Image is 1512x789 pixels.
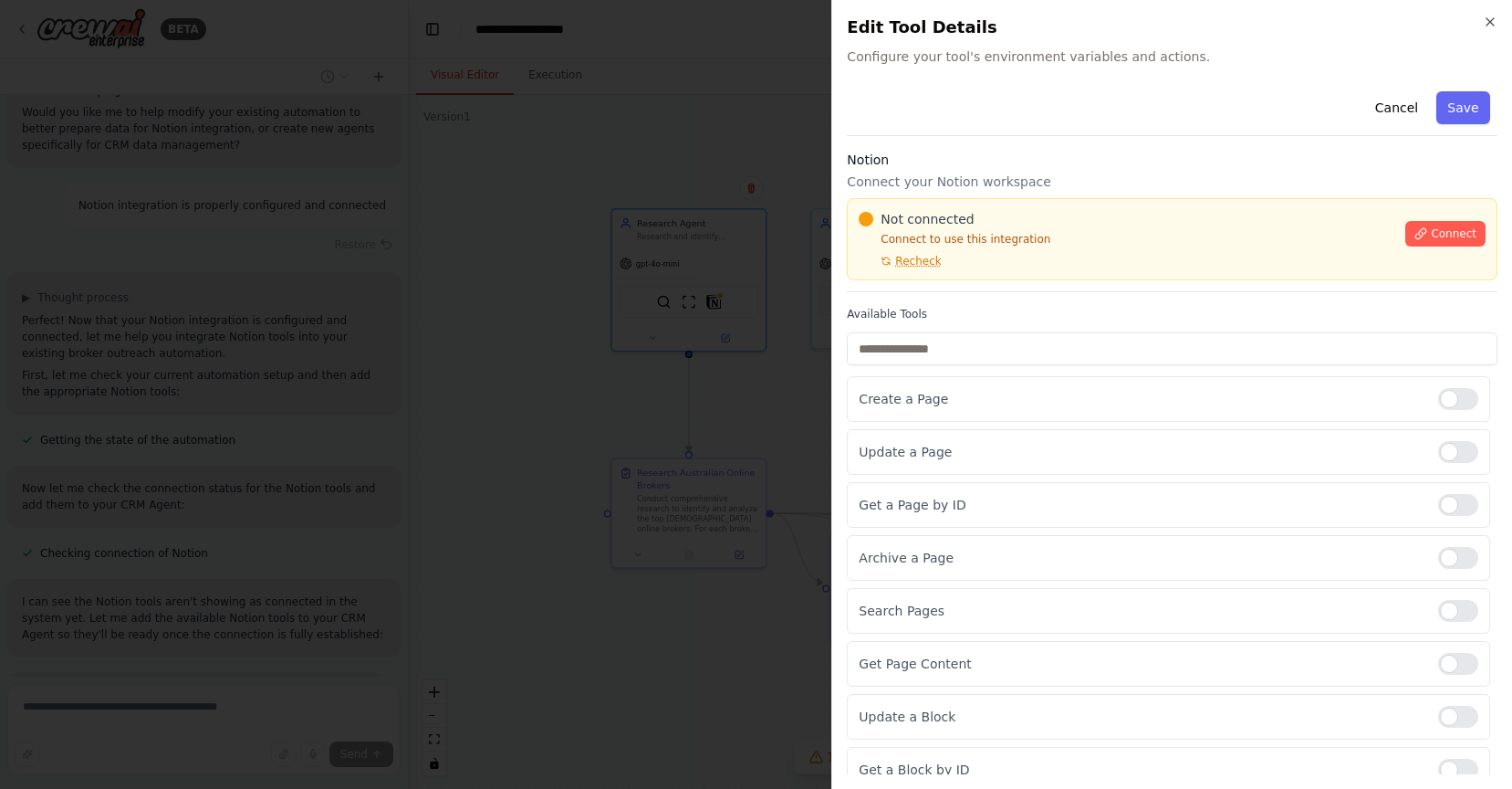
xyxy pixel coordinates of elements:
[859,254,941,268] button: Recheck
[859,443,1423,461] p: Update a Page
[859,496,1423,514] p: Get a Page by ID
[895,254,941,268] span: Recheck
[859,232,1394,247] p: Connect to use this integration
[859,655,1423,673] p: Get Page Content
[1437,91,1490,124] button: Save
[881,210,974,228] span: Not connected
[847,15,1497,40] h2: Edit Tool Details
[1405,221,1486,247] button: Connect
[859,708,1423,726] p: Update a Block
[847,173,1497,191] p: Connect your Notion workspace
[859,390,1423,408] p: Create a Page
[1431,226,1476,241] span: Connect
[859,549,1423,567] p: Archive a Page
[859,602,1423,620] p: Search Pages
[847,47,1497,66] span: Configure your tool's environment variables and actions.
[859,761,1423,779] p: Get a Block by ID
[847,151,1497,169] h3: Notion
[1364,91,1429,124] button: Cancel
[847,307,1497,321] label: Available Tools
